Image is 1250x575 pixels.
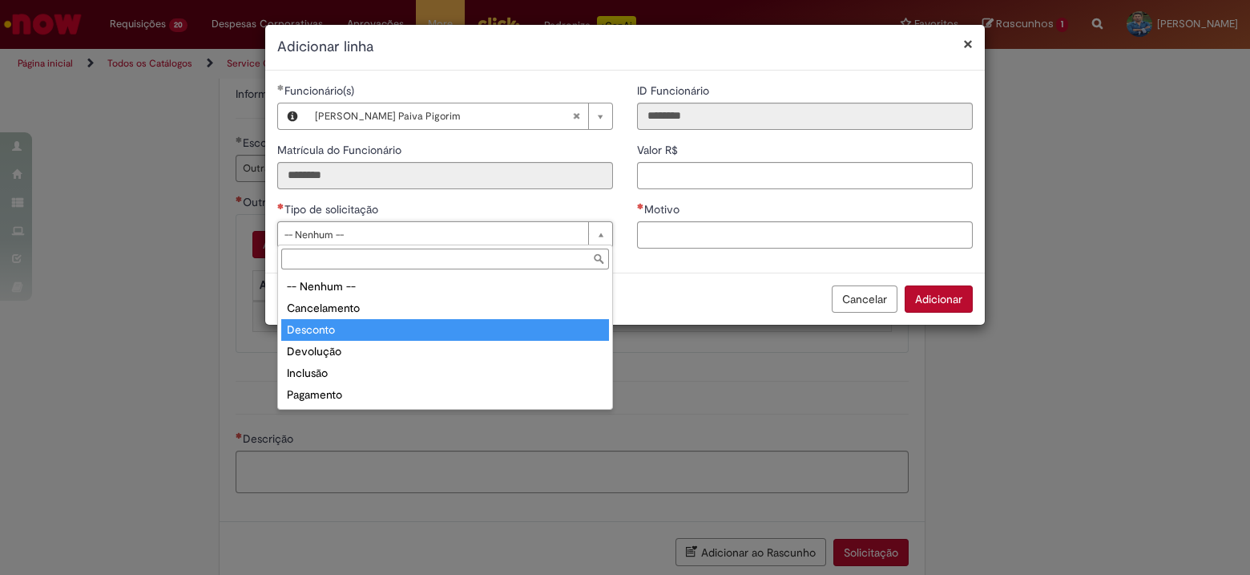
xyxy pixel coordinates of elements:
[281,341,609,362] div: Devolução
[281,362,609,384] div: Inclusão
[281,276,609,298] div: -- Nenhum --
[281,319,609,341] div: Desconto
[281,384,609,406] div: Pagamento
[278,273,612,409] ul: Tipo de solicitação
[281,298,609,319] div: Cancelamento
